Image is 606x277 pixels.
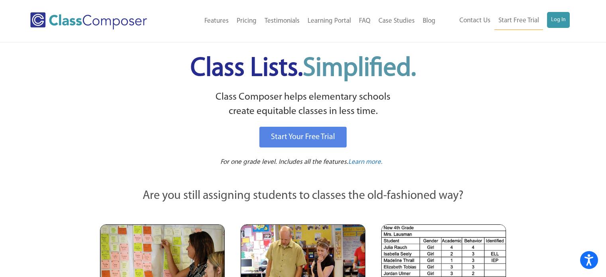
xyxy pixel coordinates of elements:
span: Simplified. [303,56,416,82]
a: Blog [419,12,439,30]
span: Learn more. [348,159,382,165]
a: FAQ [355,12,375,30]
p: Class Composer helps elementary schools create equitable classes in less time. [99,90,508,119]
span: Start Your Free Trial [271,133,335,141]
a: Testimonials [261,12,304,30]
a: Features [200,12,233,30]
span: Class Lists. [190,56,416,82]
a: Learn more. [348,157,382,167]
img: Class Composer [30,12,147,29]
a: Learning Portal [304,12,355,30]
nav: Header Menu [173,12,439,30]
a: Start Free Trial [494,12,543,30]
a: Contact Us [455,12,494,29]
span: For one grade level. Includes all the features. [220,159,348,165]
a: Case Studies [375,12,419,30]
nav: Header Menu [439,12,570,30]
a: Log In [547,12,570,28]
a: Start Your Free Trial [259,127,347,147]
p: Are you still assigning students to classes the old-fashioned way? [100,187,506,205]
a: Pricing [233,12,261,30]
